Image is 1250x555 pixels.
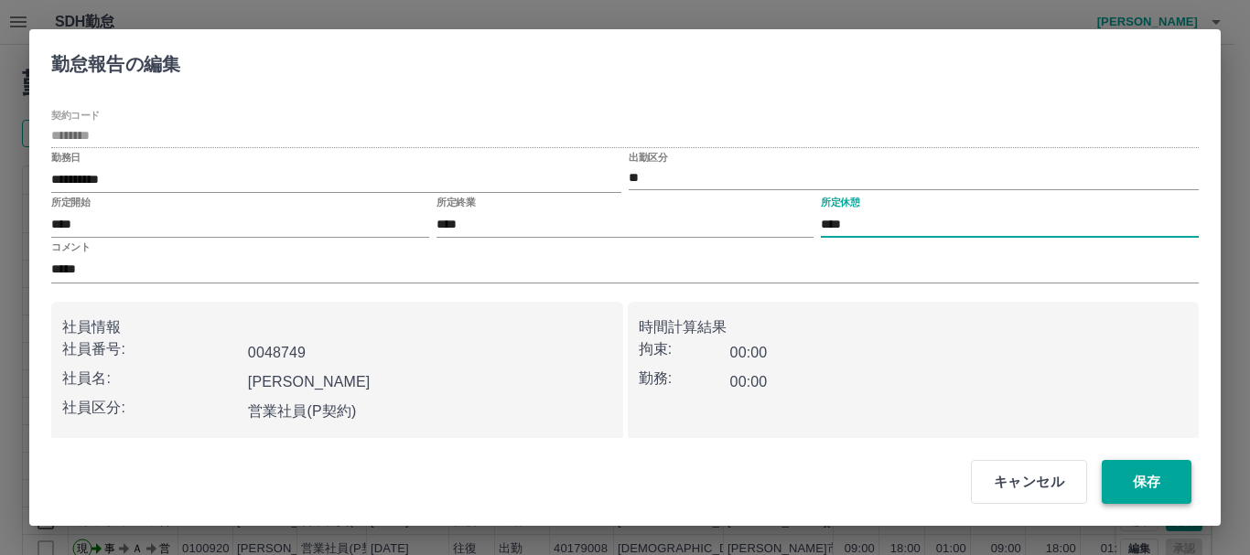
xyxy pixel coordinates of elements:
p: 時間計算結果 [639,316,1189,338]
p: 社員情報 [62,316,612,338]
p: 社員番号: [62,338,241,360]
label: コメント [51,240,90,254]
label: 所定終業 [436,196,475,209]
p: 拘束: [639,338,730,360]
p: 勤務: [639,368,730,390]
h2: 勤怠報告の編集 [29,29,202,91]
label: 契約コード [51,109,100,123]
button: 保存 [1102,460,1191,504]
b: 00:00 [730,374,768,390]
b: [PERSON_NAME] [248,374,371,390]
label: 出勤区分 [629,151,667,165]
b: 0048749 [248,345,306,360]
label: 勤務日 [51,151,81,165]
b: 00:00 [730,345,768,360]
p: 社員名: [62,368,241,390]
b: 営業社員(P契約) [248,403,357,419]
button: キャンセル [971,460,1087,504]
label: 所定休憩 [821,196,859,209]
label: 所定開始 [51,196,90,209]
p: 社員区分: [62,397,241,419]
